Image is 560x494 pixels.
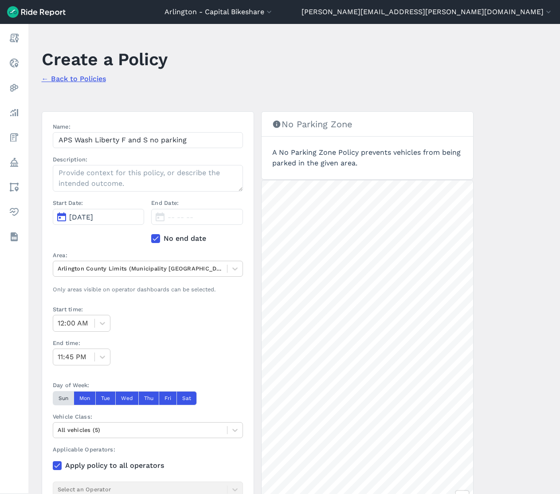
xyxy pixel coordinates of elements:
section: A No Parking Zone Policy prevents vehicles from being parked in the given area. [261,111,474,180]
button: Fri [159,391,176,405]
label: Start Date: [53,199,145,207]
input: Policy Name [53,132,243,148]
button: Tue [95,391,115,405]
span: [DATE] [69,213,93,221]
button: [DATE] [53,209,145,225]
span: -- -- -- [168,213,193,221]
a: Report [6,30,22,46]
a: Heatmaps [6,80,22,96]
a: Analyze [6,105,22,121]
label: Vehicle Class: [53,412,243,421]
button: Thu [138,391,159,405]
a: ← Back to Policies [42,74,106,83]
button: Mon [74,391,95,405]
label: Day of Week: [53,381,243,389]
button: Wed [115,391,138,405]
a: Fees [6,129,22,145]
label: Apply policy to all operators [53,460,243,471]
button: -- -- -- [151,209,243,225]
label: Applicable Operators: [53,445,243,454]
a: Policy [6,154,22,170]
a: Realtime [6,55,22,71]
button: Sun [53,391,74,405]
label: No end date [151,233,243,244]
label: End time: [53,339,243,347]
button: Arlington - Capital Bikeshare [164,7,274,17]
label: Start time: [53,305,243,314]
label: End Date: [151,199,243,207]
img: Ride Report [7,6,66,18]
a: Health [6,204,22,220]
span: Only areas visible on operator dashboards can be selected. [53,286,215,293]
button: Sat [176,391,197,405]
a: Areas [6,179,22,195]
a: Datasets [6,229,22,245]
label: Name: [53,122,243,131]
label: Description: [53,155,243,164]
h3: No Parking Zone [262,112,473,137]
button: [PERSON_NAME][EMAIL_ADDRESS][PERSON_NAME][DOMAIN_NAME] [302,7,553,17]
h1: Create a Policy [42,47,168,71]
label: Area: [53,251,243,259]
